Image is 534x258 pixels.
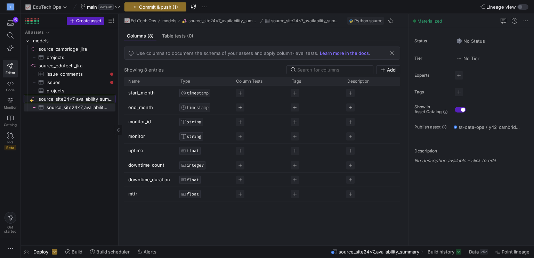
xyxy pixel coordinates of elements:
[24,28,115,36] div: Press SPACE to select this row.
[24,78,115,86] div: Press SPACE to select this row.
[47,103,107,111] span: source_site24x7_availability_summary​​​​​​​​​
[33,249,48,255] span: Deploy
[455,36,487,45] button: No statusNo Status
[39,95,114,103] span: source_site24x7_availability_summary​​​​​​​​
[349,19,353,23] img: undefined
[502,249,529,255] span: Point lineage
[480,249,488,255] div: 252
[24,70,115,78] a: issue_comments​​​​​​​​​
[187,134,201,139] span: STRING
[187,177,199,182] span: FLOAT
[4,225,16,233] span: Get started
[452,123,521,132] button: st-data-ops / y42_cambridge_edutech_ops_main / source__source_site24x7_availability_summary__sour...
[124,158,413,173] div: Press SPACE to select this row.
[486,4,516,10] span: Lineage view
[187,91,209,95] span: TIMESTAMP
[187,148,199,153] span: FLOAT
[24,95,115,103] div: Press SPACE to select this row.
[136,50,318,56] span: Use columns to document the schema of your assets and apply column-level tests.
[271,18,341,23] span: source_site24x7_availability_summary
[320,50,369,56] a: Learn more in the docs
[24,2,69,11] button: 📈EduTech Ops
[188,18,259,23] span: source_site24x7_availability_summary
[161,17,178,25] button: models
[469,249,479,255] span: Data
[3,17,18,29] button: 6
[124,173,413,187] div: Press SPACE to select this row.
[187,163,204,168] span: INTEGER
[414,125,440,130] span: Publish asset
[6,70,15,75] span: Editor
[24,36,115,45] div: Press SPACE to select this row.
[136,50,374,56] div: .
[124,18,129,23] span: 📈
[7,140,13,144] span: PRs
[347,79,370,84] span: Description
[5,145,16,150] span: Beta
[162,34,193,38] span: Table tests
[3,130,18,153] a: PRsBeta
[24,78,115,86] a: issues​​​​​​​​​
[87,4,97,10] span: main
[47,78,107,86] span: issues​​​​​​​​​
[187,119,201,124] span: STRING
[414,158,531,163] p: No description available - click to edit
[414,90,449,94] span: Tags
[128,144,172,157] p: uptime
[128,173,172,186] p: downtime_duration
[72,249,82,255] span: Build
[124,129,413,144] div: Press SPACE to select this row.
[128,79,140,84] span: Name
[47,70,107,78] span: issue_comments​​​​​​​​​
[180,17,260,25] button: source_site24x7_availability_summary
[4,123,17,127] span: Catalog
[414,56,449,61] span: Tier
[33,4,61,10] span: EduTech Ops
[3,1,18,13] a: C
[124,115,413,129] div: Press SPACE to select this row.
[128,130,172,143] p: monitor
[24,86,115,95] div: Press SPACE to select this row.
[24,45,115,53] div: Press SPACE to select this row.
[7,3,14,10] div: C
[263,17,343,25] button: source_site24x7_availability_summary
[24,53,115,61] div: Press SPACE to select this row.
[456,56,462,61] img: No tier
[47,53,107,61] span: projects​​​​​​​​​
[98,4,114,10] span: default
[131,18,156,23] span: EduTech Ops
[144,249,156,255] span: Alerts
[128,86,172,100] p: start_month
[162,18,176,23] span: models
[39,45,114,53] span: source_cambridge_jira​​​​​​​​
[455,54,481,63] button: No tierNo Tier
[147,34,154,38] span: (8)
[456,38,485,44] span: No Status
[128,158,172,172] p: downtime_count
[414,105,442,114] span: Show in Asset Catalog
[6,88,15,92] span: Code
[24,61,115,70] a: source_edutech_jira​​​​​​​​
[4,105,17,109] span: Monitor
[139,4,178,10] span: Commit & push (1)
[124,143,413,158] div: Press SPACE to select this row.
[3,95,18,112] a: Monitor
[79,2,122,11] button: maindefault
[414,149,531,153] p: Description
[24,95,115,103] a: source_site24x7_availability_summary​​​​​​​​
[127,34,154,38] span: Columns
[24,70,115,78] div: Press SPACE to select this row.
[466,246,491,258] button: Data252
[124,187,413,201] div: Press SPACE to select this row.
[3,60,18,77] a: Editor
[424,246,464,258] button: Build history
[24,86,115,95] a: projects​​​​​​​​​
[414,73,449,78] span: Experts
[124,100,413,115] div: Press SPACE to select this row.
[187,34,193,38] span: (0)
[3,209,18,236] button: Getstarted
[354,18,382,23] span: Python source
[297,67,369,73] input: Search for columns
[180,79,190,84] span: Type
[492,246,533,258] button: Point lineage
